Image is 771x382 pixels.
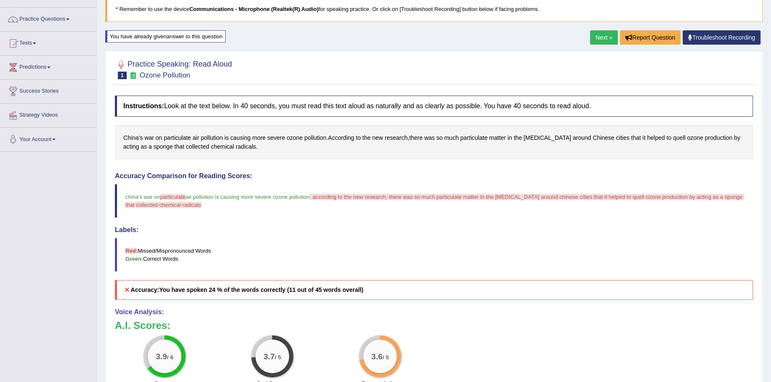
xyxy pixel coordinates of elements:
[236,142,256,151] span: Click to see word definition
[115,96,753,117] h4: Look at the text below. In 40 seconds, you must read this text aloud as naturally and as clearly ...
[0,128,96,149] a: Your Account
[186,194,310,200] span: air pollution is causing more severe ozone pollution
[115,226,753,234] h4: Labels:
[593,134,614,142] span: Click to see word definition
[409,134,423,142] span: Click to see word definition
[489,134,506,142] span: Click to see word definition
[156,134,162,142] span: Click to see word definition
[224,134,229,142] span: Click to see word definition
[263,352,275,361] big: 3.7
[125,194,744,208] span: . according to the new research, there was so much particulate matter in the [MEDICAL_DATA] aroun...
[460,134,488,142] span: Click to see word definition
[573,134,591,142] span: Click to see word definition
[362,134,370,142] span: Click to see word definition
[211,142,234,151] span: Click to see word definition
[0,56,96,77] a: Predictions
[356,134,361,142] span: Click to see word definition
[174,142,184,151] span: Click to see word definition
[514,134,522,142] span: Click to see word definition
[115,58,232,79] h2: Practice Speaking: Read Aloud
[115,320,170,331] b: A.I. Scores:
[0,32,96,53] a: Tests
[144,134,154,142] span: Click to see word definition
[631,134,641,142] span: Click to see word definition
[0,80,96,101] a: Success Stories
[383,354,389,361] small: / 5
[0,8,96,29] a: Practice Questions
[687,134,703,142] span: Click to see word definition
[647,134,665,142] span: Click to see word definition
[643,134,646,142] span: Click to see word definition
[125,194,160,200] span: china's war on
[140,71,190,79] small: Ozone Pollution
[328,134,354,142] span: Click to see word definition
[0,104,96,125] a: Strategy Videos
[304,134,326,142] span: Click to see word definition
[275,354,281,361] small: / 5
[287,134,303,142] span: Click to see word definition
[436,134,443,142] span: Click to see word definition
[371,352,383,361] big: 3.6
[666,134,671,142] span: Click to see word definition
[230,134,250,142] span: Click to see word definition
[115,280,753,300] h5: Accuracy:
[115,125,753,159] div: . , .
[267,134,285,142] span: Click to see word definition
[508,134,512,142] span: Click to see word definition
[372,134,383,142] span: Click to see word definition
[167,354,173,361] small: / 6
[620,30,681,45] button: Report Question
[385,134,407,142] span: Click to see word definition
[616,134,630,142] span: Click to see word definition
[154,142,173,151] span: Click to see word definition
[149,142,152,151] span: Click to see word definition
[123,134,143,142] span: Click to see word definition
[105,30,226,43] div: You have already given answer to this question
[683,30,760,45] a: Troubleshoot Recording
[424,134,435,142] span: Click to see word definition
[193,134,199,142] span: Click to see word definition
[115,308,753,316] h4: Voice Analysis:
[164,134,191,142] span: Click to see word definition
[444,134,459,142] span: Click to see word definition
[141,142,147,151] span: Click to see word definition
[673,134,686,142] span: Click to see word definition
[115,238,753,272] blockquote: Missed/Mispronounced Words Correct Words
[123,102,164,110] b: Instructions:
[734,134,740,142] span: Click to see word definition
[590,30,618,45] a: Next »
[125,256,143,262] b: Green:
[201,134,223,142] span: Click to see word definition
[159,286,363,293] b: You have spoken 24 % of the words correctly (11 out of 45 words overall)
[129,72,138,80] small: Exam occurring question
[252,134,266,142] span: Click to see word definition
[118,72,127,79] span: 1
[524,134,571,142] span: Click to see word definition
[115,172,753,180] h4: Accuracy Comparison for Reading Scores:
[125,248,138,254] b: Red:
[123,142,139,151] span: Click to see word definition
[189,6,319,12] b: Communications - Microphone (Realtek(R) Audio)
[160,194,186,200] span: particulate
[156,352,167,361] big: 3.9
[186,142,209,151] span: Click to see word definition
[705,134,732,142] span: Click to see word definition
